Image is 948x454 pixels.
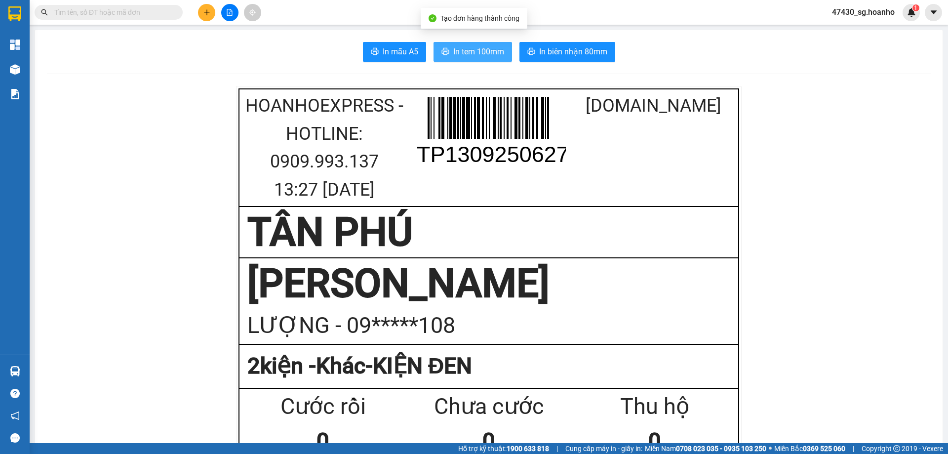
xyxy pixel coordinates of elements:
span: In biên nhận 80mm [539,45,607,58]
div: [PERSON_NAME] [247,259,730,308]
span: printer [527,47,535,57]
span: ⚪️ [769,447,772,451]
span: copyright [893,445,900,452]
span: 1 [914,4,917,11]
div: [DOMAIN_NAME] [571,92,736,120]
span: Cung cấp máy in - giấy in: [565,443,642,454]
button: file-add [221,4,238,21]
span: Miền Nam [645,443,766,454]
img: dashboard-icon [10,40,20,50]
div: Cước rồi [240,389,406,424]
button: aim [244,4,261,21]
div: TÂN PHÚ [247,207,730,257]
span: question-circle [10,389,20,398]
img: solution-icon [10,89,20,99]
span: | [853,443,854,454]
span: 47430_sg.hoanho [824,6,903,18]
span: plus [203,9,210,16]
span: file-add [226,9,233,16]
span: In tem 100mm [453,45,504,58]
span: aim [249,9,256,16]
span: | [556,443,558,454]
div: Thu hộ [572,389,738,424]
img: icon-new-feature [907,8,916,17]
img: warehouse-icon [10,366,20,376]
div: Chưa cước [406,389,572,424]
input: Tìm tên, số ĐT hoặc mã đơn [54,7,171,18]
sup: 1 [912,4,919,11]
span: printer [371,47,379,57]
strong: 0369 525 060 [803,445,845,453]
span: message [10,433,20,443]
span: search [41,9,48,16]
img: warehouse-icon [10,64,20,75]
button: printerIn tem 100mm [434,42,512,62]
button: caret-down [925,4,942,21]
div: HoaNhoExpress - Hotline: 0909.993.137 13:27 [DATE] [242,92,406,204]
span: printer [441,47,449,57]
span: In mẫu A5 [383,45,418,58]
strong: 0708 023 035 - 0935 103 250 [676,445,766,453]
div: 2 kiện - Khác-KIỆN ĐEN [247,349,730,384]
button: plus [198,4,215,21]
span: Tạo đơn hàng thành công [440,14,519,22]
span: Miền Bắc [774,443,845,454]
span: Hỗ trợ kỹ thuật: [458,443,549,454]
button: printerIn mẫu A5 [363,42,426,62]
text: TP1309250627 [417,142,569,167]
button: printerIn biên nhận 80mm [519,42,615,62]
span: check-circle [429,14,436,22]
strong: 1900 633 818 [507,445,549,453]
span: notification [10,411,20,420]
img: logo-vxr [8,6,21,21]
span: caret-down [929,8,938,17]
